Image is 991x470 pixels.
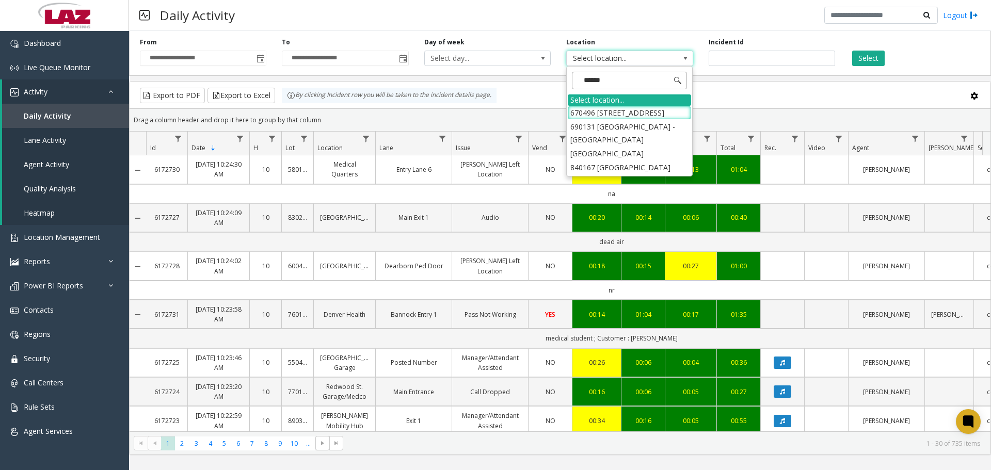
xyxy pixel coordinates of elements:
span: Sortable [209,144,217,152]
a: 00:26 [579,358,615,367]
a: 10 [256,387,275,397]
a: [PERSON_NAME] Mobility Hub [320,411,369,430]
a: 10 [256,416,275,426]
img: 'icon' [10,282,19,290]
a: 6172728 [152,261,181,271]
span: Page 10 [287,436,301,450]
a: 550421 [288,358,307,367]
a: [DATE] 10:24:30 AM [194,159,243,179]
a: 01:04 [723,165,754,174]
li: [GEOGRAPHIC_DATA] [568,147,691,160]
span: YES [545,310,555,319]
span: NO [546,358,555,367]
span: Agent Activity [24,159,69,169]
img: 'icon' [10,379,19,387]
a: [DATE] 10:22:59 AM [194,411,243,430]
a: Manager/Attendant Assisted [458,411,522,430]
a: Location Filter Menu [359,132,373,145]
a: Activity [2,79,129,104]
a: 580166 [288,165,307,174]
a: [PERSON_NAME] [855,387,918,397]
div: 00:40 [723,213,754,222]
label: Day of week [424,38,465,47]
img: 'icon' [10,64,19,72]
a: Rec. Filter Menu [788,132,802,145]
a: 00:36 [723,358,754,367]
span: Call Centers [24,378,63,387]
a: 00:18 [579,261,615,271]
span: Page 2 [175,436,189,450]
a: [PERSON_NAME] [855,310,918,319]
div: 01:35 [723,310,754,319]
a: Parker Filter Menu [957,132,971,145]
span: Location [317,143,343,152]
span: Quality Analysis [24,184,76,193]
a: Agent Activity [2,152,129,176]
span: Security [24,353,50,363]
a: [PERSON_NAME] [855,416,918,426]
span: Select day... [425,51,525,66]
a: [GEOGRAPHIC_DATA] [320,261,369,271]
a: Bannock Entry 1 [382,310,445,319]
span: Page 7 [245,436,259,450]
a: YES [535,310,566,319]
button: Select [852,51,885,66]
div: 00:27 [723,387,754,397]
span: Page 6 [231,436,245,450]
a: Call Dropped [458,387,522,397]
a: 00:34 [579,416,615,426]
a: 6172723 [152,416,181,426]
img: pageIcon [139,3,150,28]
a: NO [535,213,566,222]
a: Collapse Details [130,214,146,222]
a: [PERSON_NAME] [855,358,918,367]
a: [PERSON_NAME] [931,310,967,319]
a: 6172725 [152,358,181,367]
div: 01:04 [628,310,659,319]
span: Page 11 [301,436,315,450]
a: Total Filter Menu [744,132,758,145]
span: Toggle popup [397,51,408,66]
label: From [140,38,157,47]
span: Go to the last page [332,439,341,447]
button: Export to PDF [140,88,205,103]
div: 00:20 [579,213,615,222]
a: [PERSON_NAME] [855,165,918,174]
div: 00:04 [672,358,710,367]
span: Go to the last page [329,436,343,450]
li: 670496 [STREET_ADDRESS] [568,106,691,120]
a: Vend Filter Menu [556,132,570,145]
span: Activity [24,87,47,96]
a: 10 [256,213,275,222]
a: Heatmap [2,201,129,225]
a: 600405 [288,261,307,271]
a: 00:05 [672,387,710,397]
a: Collapse Details [130,311,146,319]
a: 00:14 [579,310,615,319]
span: Lot [285,143,295,152]
button: Export to Excel [207,88,275,103]
img: 'icon' [10,355,19,363]
span: Total [721,143,736,152]
a: NO [535,261,566,271]
span: Lane Activity [24,135,66,145]
div: 00:17 [672,310,710,319]
img: logout [970,10,978,21]
div: 00:27 [672,261,710,271]
div: 00:16 [628,416,659,426]
a: Manager/Attendant Assisted [458,353,522,372]
span: Agent [852,143,869,152]
span: NO [546,387,555,396]
a: Lane Filter Menu [436,132,450,145]
a: 770113 [288,387,307,397]
a: 00:06 [672,213,710,222]
a: Agent Filter Menu [908,132,922,145]
a: NO [535,358,566,367]
div: Drag a column header and drop it here to group by that column [130,111,990,129]
a: Entry Lane 6 [382,165,445,174]
a: 00:06 [628,387,659,397]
